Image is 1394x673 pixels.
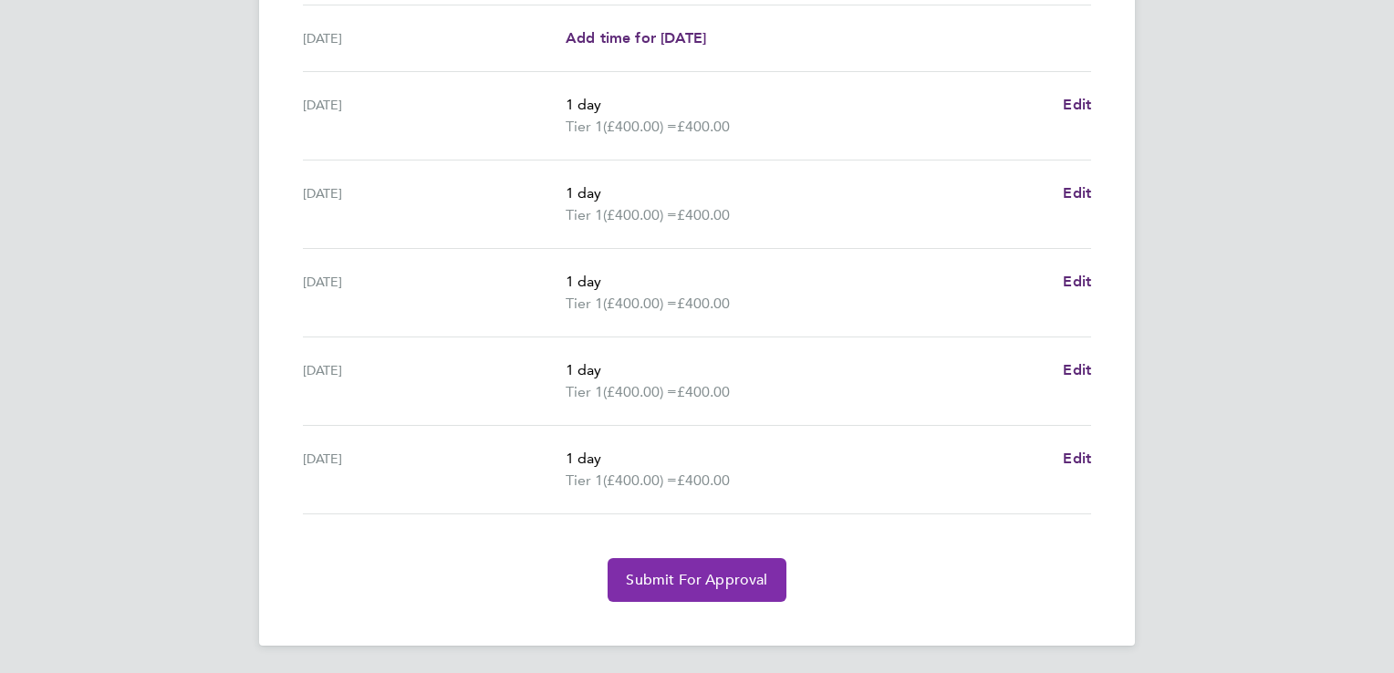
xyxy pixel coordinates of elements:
[1063,94,1091,116] a: Edit
[566,293,603,315] span: Tier 1
[566,381,603,403] span: Tier 1
[1063,182,1091,204] a: Edit
[566,116,603,138] span: Tier 1
[566,470,603,492] span: Tier 1
[303,448,566,492] div: [DATE]
[603,383,677,400] span: (£400.00) =
[1063,448,1091,470] a: Edit
[1063,359,1091,381] a: Edit
[566,271,1048,293] p: 1 day
[603,118,677,135] span: (£400.00) =
[1063,273,1091,290] span: Edit
[566,204,603,226] span: Tier 1
[608,558,785,602] button: Submit For Approval
[677,118,730,135] span: £400.00
[677,295,730,312] span: £400.00
[566,359,1048,381] p: 1 day
[677,383,730,400] span: £400.00
[1063,450,1091,467] span: Edit
[303,27,566,49] div: [DATE]
[303,182,566,226] div: [DATE]
[1063,271,1091,293] a: Edit
[677,471,730,489] span: £400.00
[566,94,1048,116] p: 1 day
[603,206,677,223] span: (£400.00) =
[303,271,566,315] div: [DATE]
[1063,96,1091,113] span: Edit
[566,29,706,47] span: Add time for [DATE]
[677,206,730,223] span: £400.00
[626,571,767,589] span: Submit For Approval
[1063,184,1091,202] span: Edit
[566,182,1048,204] p: 1 day
[566,448,1048,470] p: 1 day
[603,471,677,489] span: (£400.00) =
[303,359,566,403] div: [DATE]
[303,94,566,138] div: [DATE]
[566,27,706,49] a: Add time for [DATE]
[1063,361,1091,378] span: Edit
[603,295,677,312] span: (£400.00) =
